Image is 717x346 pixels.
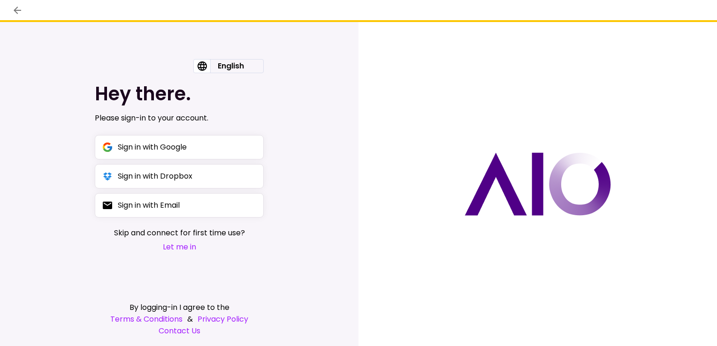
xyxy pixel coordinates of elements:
[95,325,264,337] a: Contact Us
[114,241,245,253] button: Let me in
[95,301,264,313] div: By logging-in I agree to the
[95,135,264,159] button: Sign in with Google
[95,313,264,325] div: &
[95,83,264,105] h1: Hey there.
[9,2,25,18] button: back
[118,141,187,153] div: Sign in with Google
[110,313,183,325] a: Terms & Conditions
[118,170,192,182] div: Sign in with Dropbox
[95,164,264,188] button: Sign in with Dropbox
[210,60,252,73] div: English
[198,313,248,325] a: Privacy Policy
[114,227,245,239] span: Skip and connect for first time use?
[118,199,180,211] div: Sign in with Email
[95,193,264,218] button: Sign in with Email
[95,113,264,124] div: Please sign-in to your account.
[465,152,611,216] img: AIO logo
